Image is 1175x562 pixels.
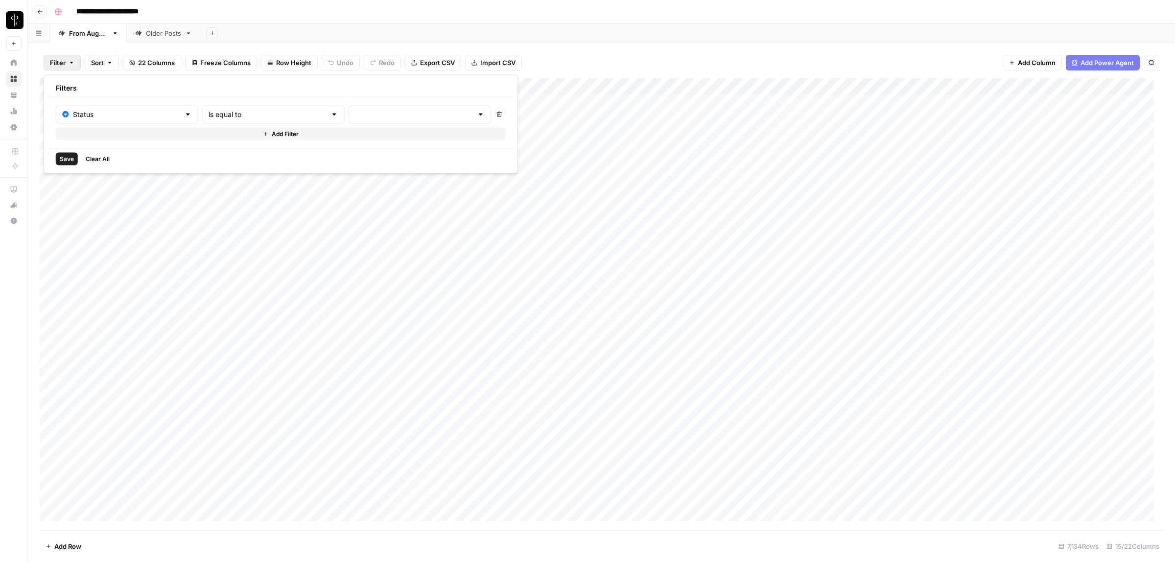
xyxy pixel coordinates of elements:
[420,58,455,68] span: Export CSV
[6,55,22,70] a: Home
[91,58,104,68] span: Sort
[44,75,518,174] div: Filter
[6,103,22,119] a: Usage
[50,58,66,68] span: Filter
[48,79,514,97] div: Filters
[261,55,318,70] button: Row Height
[1066,55,1140,70] button: Add Power Agent
[1018,58,1056,68] span: Add Column
[82,153,114,165] button: Clear All
[85,55,119,70] button: Sort
[123,55,181,70] button: 22 Columns
[86,155,110,164] span: Clear All
[364,55,401,70] button: Redo
[1003,55,1062,70] button: Add Column
[56,128,506,140] button: Add Filter
[6,119,22,135] a: Settings
[6,11,23,29] img: LP Production Workloads Logo
[50,23,127,43] a: From [DATE]
[54,541,81,551] span: Add Row
[127,23,200,43] a: Older Posts
[272,130,299,139] span: Add Filter
[69,28,108,38] div: From [DATE]
[146,28,181,38] div: Older Posts
[6,71,22,87] a: Browse
[6,197,22,213] button: What's new?
[200,58,251,68] span: Freeze Columns
[1055,539,1103,554] div: 7,134 Rows
[44,55,81,70] button: Filter
[322,55,360,70] button: Undo
[465,55,522,70] button: Import CSV
[1081,58,1134,68] span: Add Power Agent
[60,155,74,164] span: Save
[276,58,311,68] span: Row Height
[209,110,327,119] input: is equal to
[185,55,257,70] button: Freeze Columns
[73,110,180,119] input: Status
[138,58,175,68] span: 22 Columns
[56,153,78,165] button: Save
[337,58,353,68] span: Undo
[379,58,395,68] span: Redo
[6,87,22,103] a: Your Data
[40,539,87,554] button: Add Row
[6,182,22,197] a: AirOps Academy
[6,213,22,229] button: Help + Support
[6,198,21,212] div: What's new?
[6,8,22,32] button: Workspace: LP Production Workloads
[405,55,461,70] button: Export CSV
[1103,539,1163,554] div: 15/22 Columns
[480,58,516,68] span: Import CSV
